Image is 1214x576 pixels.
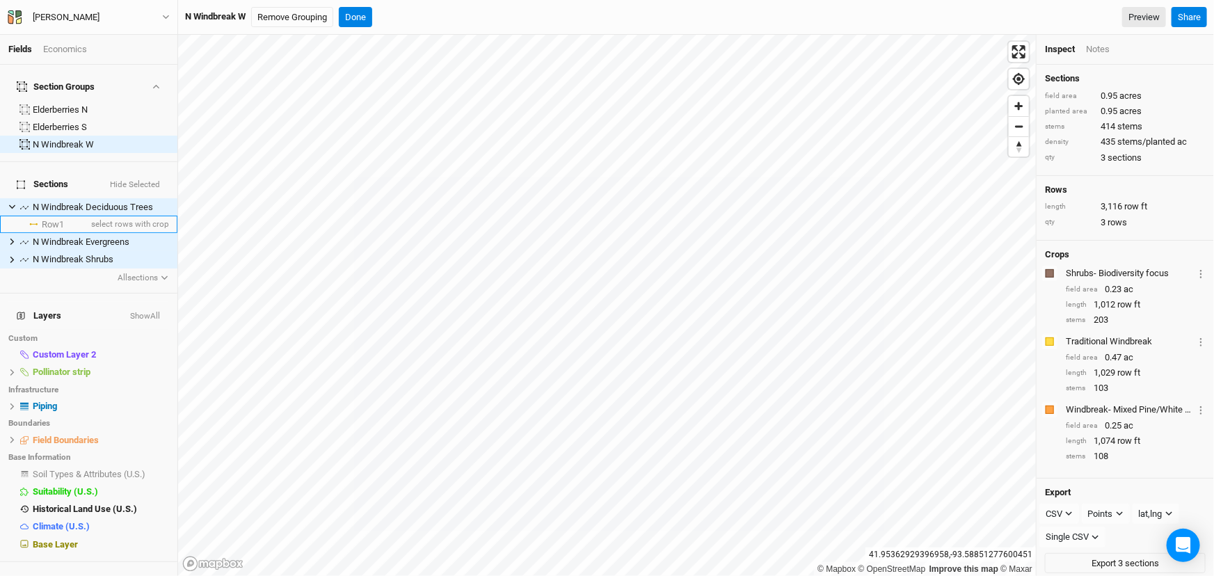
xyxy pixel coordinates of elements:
span: ac [1124,283,1133,296]
span: Piping [33,401,57,411]
div: density [1045,137,1094,147]
div: Elderberries S [33,122,169,133]
a: Improve this map [929,564,998,574]
div: N Windbreak Evergreens [33,237,169,248]
div: length [1066,300,1087,310]
div: 0.47 [1066,351,1206,364]
div: Inspect [1045,43,1075,56]
div: Economics [43,43,87,56]
div: stems [1045,122,1094,132]
h4: Export [1045,487,1206,498]
div: length [1066,368,1087,378]
div: 1,029 [1066,367,1206,379]
button: Show section groups [150,82,161,91]
button: Crop Usage [1197,265,1206,281]
span: Climate (U.S.) [33,521,90,531]
div: Historical Land Use (U.S.) [33,504,169,515]
div: Soil Types & Attributes (U.S.) [33,469,169,480]
div: 0.95 [1045,90,1206,102]
span: select rows with crop [88,216,169,233]
div: Open Intercom Messenger [1167,529,1200,562]
a: Mapbox logo [182,556,243,572]
button: Hide Selected [109,180,161,190]
div: planted area [1045,106,1094,117]
span: sections [1108,152,1142,164]
div: N Windbreak Shrubs [33,254,169,265]
div: stems [1066,315,1087,326]
div: 3 [1045,152,1206,164]
div: 414 [1045,120,1206,133]
span: N Windbreak Deciduous Trees [33,202,153,212]
div: [PERSON_NAME] [33,10,99,24]
span: Zoom out [1009,117,1029,136]
button: Export 3 sections [1045,553,1206,574]
span: Sections [17,179,68,190]
span: ac [1124,351,1133,364]
span: Custom Layer 2 [33,349,96,360]
div: Windbreak- Mixed Pine/White Cedar [1066,403,1194,416]
button: [PERSON_NAME] [7,10,170,25]
div: CSV [1046,507,1062,521]
div: 203 [1066,314,1206,326]
button: ShowAll [129,312,161,321]
div: Base Layer [33,539,169,550]
span: row ft [1117,298,1140,311]
div: Custom Layer 2 [33,349,169,360]
div: qty [1045,152,1094,163]
button: Zoom out [1009,116,1029,136]
div: field area [1066,285,1098,295]
h4: Crops [1045,249,1069,260]
div: Traditional Windbreak [1066,335,1194,348]
div: Piping [33,401,169,412]
a: Preview [1122,7,1166,28]
div: Pollinator strip [33,367,169,378]
a: OpenStreetMap [858,564,926,574]
div: N Windbreak W [33,139,169,150]
span: N Windbreak Shrubs [33,254,113,264]
span: Row 1 [42,219,64,230]
a: Mapbox [817,564,856,574]
span: Suitability (U.S.) [33,486,98,497]
button: lat,lng [1133,504,1179,525]
div: 0.95 [1045,105,1206,118]
canvas: Map [178,35,1036,576]
div: length [1066,436,1087,447]
div: 1,012 [1066,298,1206,311]
div: 3 [1045,216,1206,229]
div: 1,074 [1066,435,1206,447]
span: Base Layer [33,539,78,550]
div: length [1045,202,1094,212]
span: row ft [1117,367,1140,379]
span: Pollinator strip [33,367,90,377]
div: Elderberries N [33,104,169,115]
button: Crop Usage [1197,333,1206,349]
div: stems [1066,451,1087,462]
span: acres [1119,90,1142,102]
div: Single CSV [1046,530,1089,544]
button: CSV [1039,504,1079,525]
span: row ft [1117,435,1140,447]
button: Share [1172,7,1207,28]
button: Zoom in [1009,96,1029,116]
div: field area [1045,91,1094,102]
div: Field Boundaries [33,435,169,446]
button: Find my location [1009,69,1029,89]
span: Enter fullscreen [1009,42,1029,62]
div: N Windbreak Deciduous Trees [33,202,169,213]
button: Remove Grouping [251,7,333,28]
div: 0.23 [1066,283,1206,296]
button: Crop Usage [1197,401,1206,417]
span: Layers [17,310,61,321]
div: Climate (U.S.) [33,521,169,532]
span: N Windbreak Evergreens [33,237,129,247]
div: stems [1066,383,1087,394]
div: 103 [1066,382,1206,394]
div: Shrubs- Biodiversity focus [1066,267,1194,280]
h4: Sections [1045,73,1206,84]
div: Section Groups [17,81,95,93]
button: Single CSV [1039,527,1105,547]
span: acres [1119,105,1142,118]
div: Points [1088,507,1113,521]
